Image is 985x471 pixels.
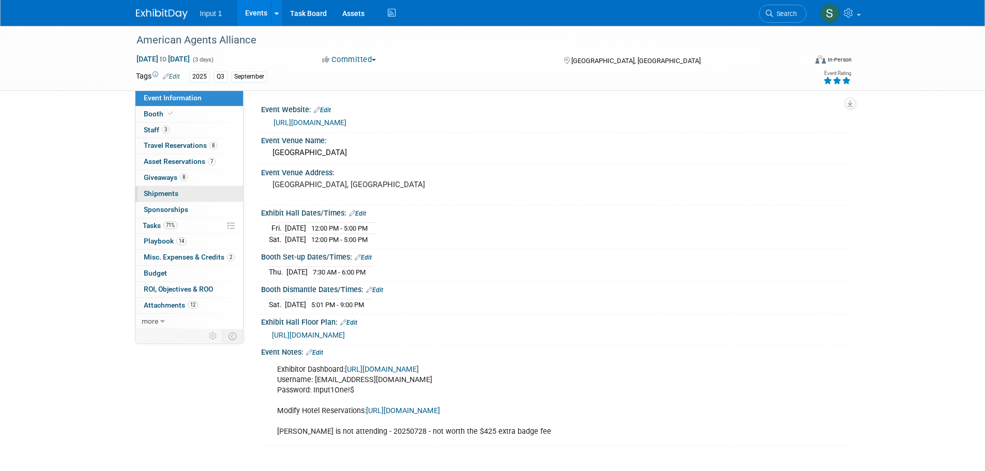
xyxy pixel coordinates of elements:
[261,282,850,295] div: Booth Dismantle Dates/Times:
[261,165,850,178] div: Event Venue Address:
[319,54,380,65] button: Committed
[746,54,852,69] div: Event Format
[135,218,243,234] a: Tasks71%
[135,138,243,154] a: Travel Reservations8
[144,253,235,261] span: Misc. Expenses & Credits
[135,298,243,313] a: Attachments12
[261,133,850,146] div: Event Venue Name:
[163,73,180,80] a: Edit
[261,205,850,219] div: Exhibit Hall Dates/Times:
[340,319,357,326] a: Edit
[269,299,285,310] td: Sat.
[135,170,243,186] a: Giveaways8
[168,111,173,116] i: Booth reservation complete
[133,31,791,50] div: American Agents Alliance
[286,267,308,278] td: [DATE]
[285,223,306,234] td: [DATE]
[189,71,210,82] div: 2025
[158,55,168,63] span: to
[144,94,202,102] span: Event Information
[144,301,198,309] span: Attachments
[188,301,198,309] span: 12
[144,110,175,118] span: Booth
[135,90,243,106] a: Event Information
[820,4,840,23] img: Susan Stout
[135,282,243,297] a: ROI, Objectives & ROO
[144,126,170,134] span: Staff
[144,157,216,165] span: Asset Reservations
[773,10,797,18] span: Search
[192,56,214,63] span: (3 days)
[285,299,306,310] td: [DATE]
[272,180,495,189] pre: [GEOGRAPHIC_DATA], [GEOGRAPHIC_DATA]
[285,234,306,245] td: [DATE]
[208,158,216,165] span: 7
[270,359,736,443] div: Exhibitor Dashboard: Username: [EMAIL_ADDRESS][DOMAIN_NAME] Password: Input1One!$ Modify Hotel Re...
[200,9,222,18] span: Input 1
[214,71,228,82] div: Q3
[306,349,323,356] a: Edit
[222,329,243,343] td: Toggle Event Tabs
[136,71,180,83] td: Tags
[162,126,170,133] span: 3
[135,234,243,249] a: Playbook14
[269,234,285,245] td: Sat.
[135,186,243,202] a: Shipments
[311,301,364,309] span: 5:01 PM - 9:00 PM
[366,406,440,415] a: [URL][DOMAIN_NAME]
[144,141,217,149] span: Travel Reservations
[571,57,701,65] span: [GEOGRAPHIC_DATA], [GEOGRAPHIC_DATA]
[349,210,366,217] a: Edit
[231,71,267,82] div: September
[269,145,842,161] div: [GEOGRAPHIC_DATA]
[144,237,187,245] span: Playbook
[144,173,188,181] span: Giveaways
[209,142,217,149] span: 8
[135,123,243,138] a: Staff3
[827,56,852,64] div: In-Person
[311,236,368,244] span: 12:00 PM - 5:00 PM
[311,224,368,232] span: 12:00 PM - 5:00 PM
[759,5,807,23] a: Search
[261,249,850,263] div: Booth Set-up Dates/Times:
[272,331,345,339] a: [URL][DOMAIN_NAME]
[815,55,826,64] img: Format-Inperson.png
[823,71,851,76] div: Event Rating
[227,253,235,261] span: 2
[144,189,178,197] span: Shipments
[135,250,243,265] a: Misc. Expenses & Credits2
[269,223,285,234] td: Fri.
[366,286,383,294] a: Edit
[345,365,419,374] a: [URL][DOMAIN_NAME]
[135,266,243,281] a: Budget
[135,154,243,170] a: Asset Reservations7
[269,267,286,278] td: Thu.
[136,9,188,19] img: ExhibitDay
[261,314,850,328] div: Exhibit Hall Floor Plan:
[261,102,850,115] div: Event Website:
[180,173,188,181] span: 8
[274,118,346,127] a: [URL][DOMAIN_NAME]
[313,268,366,276] span: 7:30 AM - 6:00 PM
[314,107,331,114] a: Edit
[142,317,158,325] span: more
[355,254,372,261] a: Edit
[136,54,190,64] span: [DATE] [DATE]
[204,329,222,343] td: Personalize Event Tab Strip
[135,314,243,329] a: more
[135,107,243,122] a: Booth
[261,344,850,358] div: Event Notes:
[143,221,177,230] span: Tasks
[135,202,243,218] a: Sponsorships
[144,285,213,293] span: ROI, Objectives & ROO
[144,205,188,214] span: Sponsorships
[144,269,167,277] span: Budget
[163,221,177,229] span: 71%
[176,237,187,245] span: 14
